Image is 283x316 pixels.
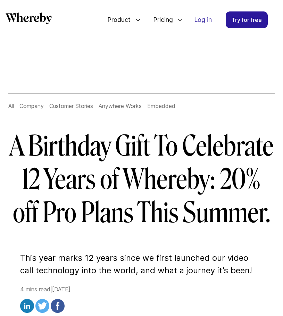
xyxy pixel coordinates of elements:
[189,12,217,28] a: Log in
[20,299,34,313] img: linkedin
[20,252,263,277] p: This year marks 12 years since we first launched our video call technology into the world, and wh...
[100,8,132,31] span: Product
[51,299,65,313] img: facebook
[146,8,175,31] span: Pricing
[6,13,52,24] svg: Whereby
[19,102,44,109] a: Company
[8,102,14,109] a: All
[147,102,175,109] a: Embedded
[8,130,275,230] h1: A Birthday Gift To Celebrate 12 Years of Whereby: 20% off Pro Plans This Summer.
[99,102,142,109] a: Anywhere Works
[49,102,93,109] a: Customer Stories
[226,11,268,28] a: Try for free
[6,13,52,27] a: Whereby
[35,299,49,313] img: twitter
[20,285,263,315] div: 4 mins read | [DATE]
